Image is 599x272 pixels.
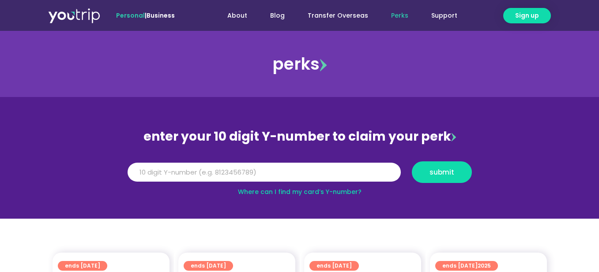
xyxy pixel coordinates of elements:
[58,261,107,271] a: ends [DATE]
[259,7,296,24] a: Blog
[478,262,491,269] span: 2025
[420,7,469,24] a: Support
[184,261,233,271] a: ends [DATE]
[316,261,352,271] span: ends [DATE]
[116,11,175,20] span: |
[199,7,469,24] nav: Menu
[238,187,362,196] a: Where can I find my card’s Y-number?
[296,7,380,24] a: Transfer Overseas
[503,8,551,23] a: Sign up
[435,261,498,271] a: ends [DATE]2025
[123,125,476,148] div: enter your 10 digit Y-number to claim your perk
[128,163,401,182] input: 10 digit Y-number (e.g. 8123456789)
[442,261,491,271] span: ends [DATE]
[128,161,472,190] form: Y Number
[116,11,145,20] span: Personal
[216,7,259,24] a: About
[191,261,226,271] span: ends [DATE]
[429,169,454,175] span: submit
[515,11,539,20] span: Sign up
[309,261,359,271] a: ends [DATE]
[147,11,175,20] a: Business
[65,261,100,271] span: ends [DATE]
[380,7,420,24] a: Perks
[412,161,472,183] button: submit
